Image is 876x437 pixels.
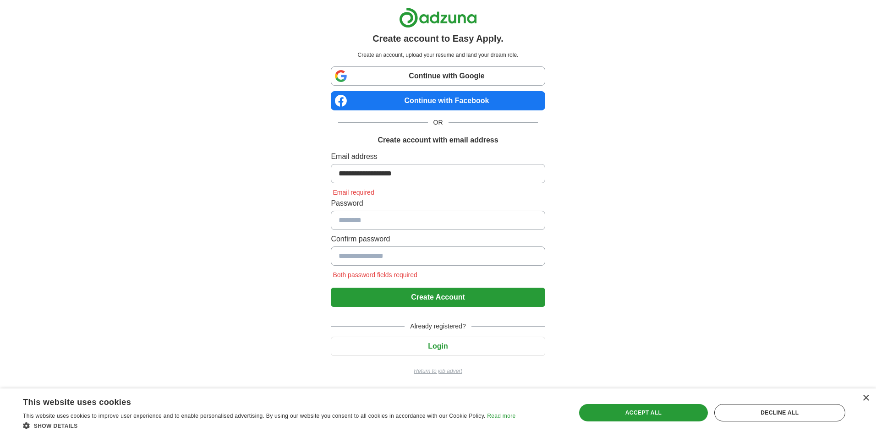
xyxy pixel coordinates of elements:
button: Create Account [331,288,545,307]
span: Email required [331,189,376,196]
div: Decline all [714,404,845,421]
label: Password [331,198,545,209]
div: This website uses cookies [23,394,493,408]
a: Continue with Google [331,66,545,86]
span: This website uses cookies to improve user experience and to enable personalised advertising. By u... [23,413,486,419]
p: Create an account, upload your resume and land your dream role. [333,51,543,59]
button: Login [331,337,545,356]
img: Adzuna logo [399,7,477,28]
label: Confirm password [331,234,545,245]
div: Show details [23,421,515,430]
a: Read more, opens a new window [487,413,515,419]
h1: Create account to Easy Apply. [372,32,504,45]
a: Login [331,342,545,350]
h1: Create account with email address [378,135,498,146]
div: Close [862,395,869,402]
span: Show details [34,423,78,429]
label: Email address [331,151,545,162]
a: Return to job advert [331,367,545,375]
span: Already registered? [405,322,471,331]
span: OR [428,118,449,127]
span: Both password fields required [331,271,419,279]
div: Accept all [579,404,707,421]
a: Continue with Facebook [331,91,545,110]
